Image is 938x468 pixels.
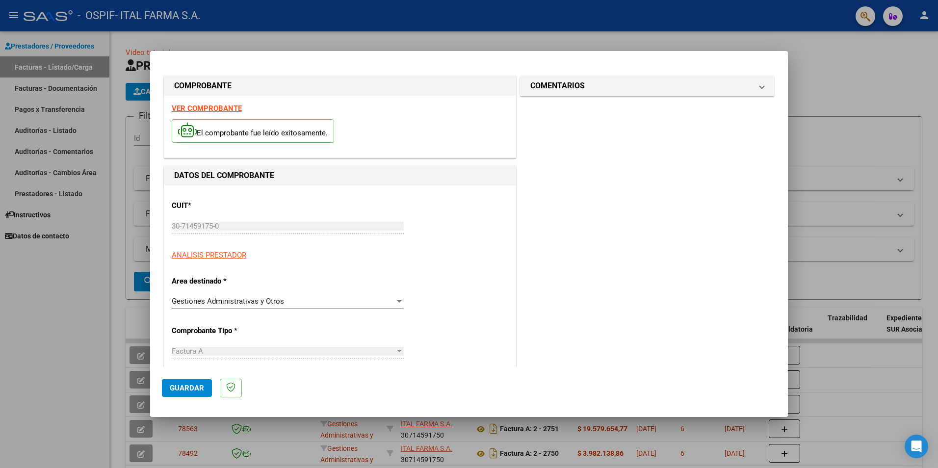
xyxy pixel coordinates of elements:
[521,76,774,96] mat-expansion-panel-header: COMENTARIOS
[172,297,284,306] span: Gestiones Administrativas y Otros
[172,104,242,113] a: VER COMPROBANTE
[905,435,928,458] div: Open Intercom Messenger
[172,276,273,287] p: Area destinado *
[172,251,246,260] span: ANALISIS PRESTADOR
[174,171,274,180] strong: DATOS DEL COMPROBANTE
[162,379,212,397] button: Guardar
[172,200,273,211] p: CUIT
[170,384,204,392] span: Guardar
[172,347,203,356] span: Factura A
[530,80,585,92] h1: COMENTARIOS
[172,325,273,337] p: Comprobante Tipo *
[174,81,232,90] strong: COMPROBANTE
[172,119,334,143] p: El comprobante fue leído exitosamente.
